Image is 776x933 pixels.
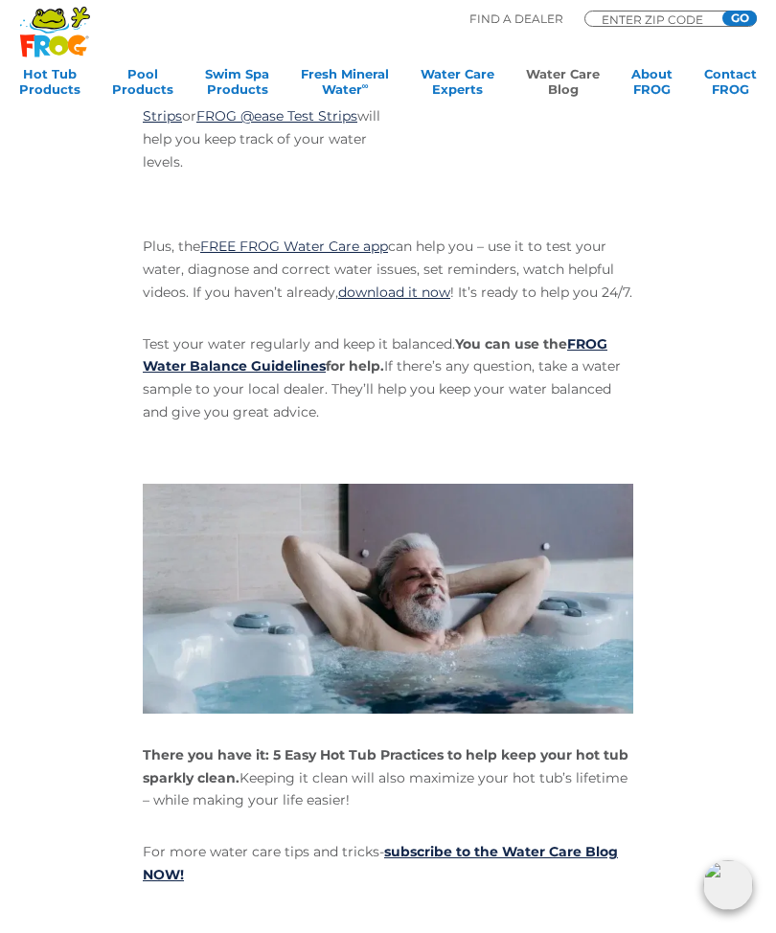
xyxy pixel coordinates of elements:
a: download it now [338,284,450,301]
input: Zip Code Form [600,14,715,24]
p: Test your water regularly and keep it balanced. If there’s any question, take a water sample to y... [143,333,633,424]
a: FREE FROG Water Care app [200,238,388,255]
a: PoolProducts [112,66,173,104]
a: AboutFROG [631,66,673,104]
img: Man Relaxing in Hot Tub [143,484,633,714]
a: FROG Test Strips [143,84,295,125]
sup: ∞ [362,80,369,91]
p: Find A Dealer [469,11,563,28]
img: openIcon [703,860,753,910]
p: Plus, the can help you – use it to test your water, diagnose and correct water issues, set remind... [143,236,633,304]
a: Water CareExperts [421,66,494,104]
a: Swim SpaProducts [205,66,269,104]
p: For more water care tips and tricks- [143,841,633,887]
a: Fresh MineralWater∞ [301,66,389,104]
strong: There you have it: 5 Easy Hot Tub Practices to help keep your hot tub sparkly clean. [143,746,628,786]
a: Water CareBlog [526,66,600,104]
a: FROG @ease Test Strips [196,107,357,125]
p: Keeping it clean will also maximize your hot tub’s lifetime – while making your life easier! [143,744,633,812]
a: ContactFROG [704,66,757,104]
input: GO [722,11,757,26]
a: Hot TubProducts [19,66,80,104]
